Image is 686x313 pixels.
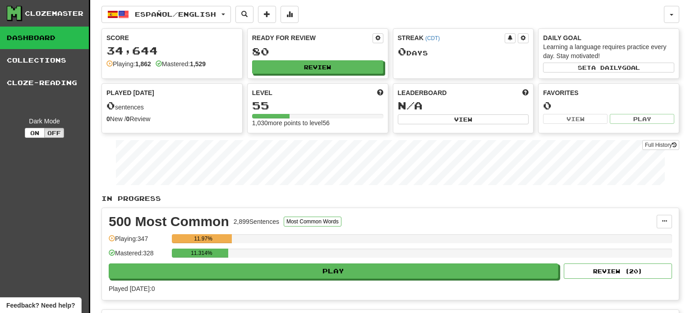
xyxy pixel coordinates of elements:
button: Off [44,128,64,138]
div: Learning a language requires practice every day. Stay motivated! [543,42,674,60]
div: 500 Most Common [109,215,229,228]
div: Ready for Review [252,33,373,42]
span: Open feedback widget [6,301,75,310]
button: On [25,128,45,138]
span: 0 [106,99,115,112]
strong: 0 [126,115,130,122]
button: Español/English [101,6,231,23]
div: New / Review [106,114,238,123]
div: 55 [252,100,383,111]
div: Day s [398,46,529,58]
button: Review (20) [564,263,672,279]
strong: 0 [106,115,110,122]
div: 80 [252,46,383,57]
div: Playing: 347 [109,234,167,249]
button: Play [610,114,674,124]
span: a daily [591,64,622,71]
span: Leaderboard [398,88,447,97]
button: More stats [281,6,299,23]
button: View [398,114,529,124]
span: This week in points, UTC [522,88,529,97]
div: sentences [106,100,238,112]
div: Mastered: 328 [109,249,167,263]
div: 11.314% [175,249,228,258]
strong: 1,862 [135,60,151,68]
div: Playing: [106,59,151,68]
span: Score more points to level up [377,88,383,97]
div: 11.97% [175,234,231,243]
div: Clozemaster [25,9,83,18]
button: Add sentence to collection [258,6,276,23]
div: Favorites [543,88,674,97]
span: 0 [398,45,406,58]
button: Search sentences [235,6,253,23]
div: Dark Mode [7,117,82,126]
span: N/A [398,99,423,112]
div: Streak [398,33,505,42]
p: In Progress [101,194,679,203]
div: 34,644 [106,45,238,56]
button: Seta dailygoal [543,63,674,73]
span: Level [252,88,272,97]
button: Most Common Words [284,217,341,227]
div: Daily Goal [543,33,674,42]
span: Played [DATE] [106,88,154,97]
div: Mastered: [156,59,206,68]
button: Play [109,263,558,279]
div: 1,030 more points to level 56 [252,118,383,127]
button: View [543,114,608,124]
div: Score [106,33,238,42]
span: Español / English [135,10,216,18]
span: Played [DATE]: 0 [109,285,155,292]
button: Review [252,60,383,74]
strong: 1,529 [190,60,206,68]
div: 0 [543,100,674,111]
div: 2,899 Sentences [234,217,279,226]
a: (CDT) [425,35,440,41]
a: Full History [642,140,679,150]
